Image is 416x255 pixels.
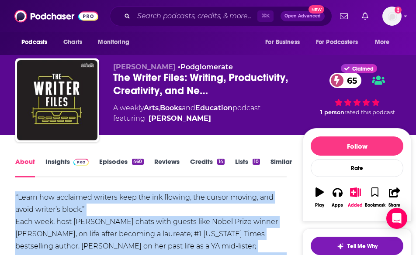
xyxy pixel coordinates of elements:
a: Episodes460 [99,157,143,177]
button: Bookmark [364,182,386,213]
a: Lists10 [235,157,260,177]
span: Monitoring [98,36,129,48]
span: Open Advanced [284,14,321,18]
img: User Profile [382,7,402,26]
a: Show notifications dropdown [358,9,372,24]
a: Podglomerate [180,63,233,71]
button: Apps [329,182,347,213]
img: tell me why sparkle [337,243,344,250]
span: ⌘ K [257,10,274,22]
button: Show profile menu [382,7,402,26]
a: Similar [270,157,292,177]
a: InsightsPodchaser Pro [45,157,89,177]
button: Follow [311,136,403,156]
div: Bookmark [365,203,385,208]
div: Claimed65 1 personrated this podcast [302,63,412,117]
div: 460 [132,159,143,165]
a: Credits14 [190,157,225,177]
button: open menu [259,34,311,51]
button: open menu [15,34,59,51]
button: Open AdvancedNew [281,11,325,21]
span: For Business [265,36,300,48]
span: 65 [338,73,361,88]
span: Podcasts [21,36,47,48]
a: Show notifications dropdown [336,9,351,24]
span: Tell Me Why [347,243,378,250]
a: Education [195,104,232,112]
span: Logged in as torisims [382,7,402,26]
div: Apps [332,203,343,208]
a: Kelton Reid [149,113,211,124]
div: Play [315,203,324,208]
span: More [375,36,390,48]
a: Charts [58,34,87,51]
span: New [309,5,324,14]
button: Play [311,182,329,213]
span: Claimed [352,67,374,71]
button: Added [347,182,364,213]
a: Arts [144,104,159,112]
span: and [182,104,195,112]
button: open menu [92,34,140,51]
input: Search podcasts, credits, & more... [134,9,257,23]
img: Podchaser Pro [73,159,89,166]
span: For Podcasters [316,36,358,48]
div: Added [348,203,363,208]
img: The Writer Files: Writing, Productivity, Creativity, and Neuroscience [17,60,97,140]
div: Share [388,203,400,208]
span: rated this podcast [344,109,395,116]
a: 65 [329,73,361,88]
div: A weekly podcast [113,103,260,124]
button: open menu [310,34,371,51]
span: featuring [113,113,260,124]
div: Open Intercom Messenger [386,208,407,229]
div: 10 [253,159,260,165]
button: open menu [369,34,401,51]
span: • [178,63,233,71]
span: Charts [63,36,82,48]
a: Reviews [154,157,180,177]
button: Share [386,182,404,213]
span: 1 person [320,109,344,116]
div: Search podcasts, credits, & more... [110,6,332,26]
img: Podchaser - Follow, Share and Rate Podcasts [14,8,98,24]
svg: Add a profile image [395,7,402,14]
div: Rate [311,159,403,177]
a: About [15,157,35,177]
div: 14 [217,159,225,165]
a: Books [160,104,182,112]
span: [PERSON_NAME] [113,63,176,71]
span: , [159,104,160,112]
button: tell me why sparkleTell Me Why [311,237,403,255]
